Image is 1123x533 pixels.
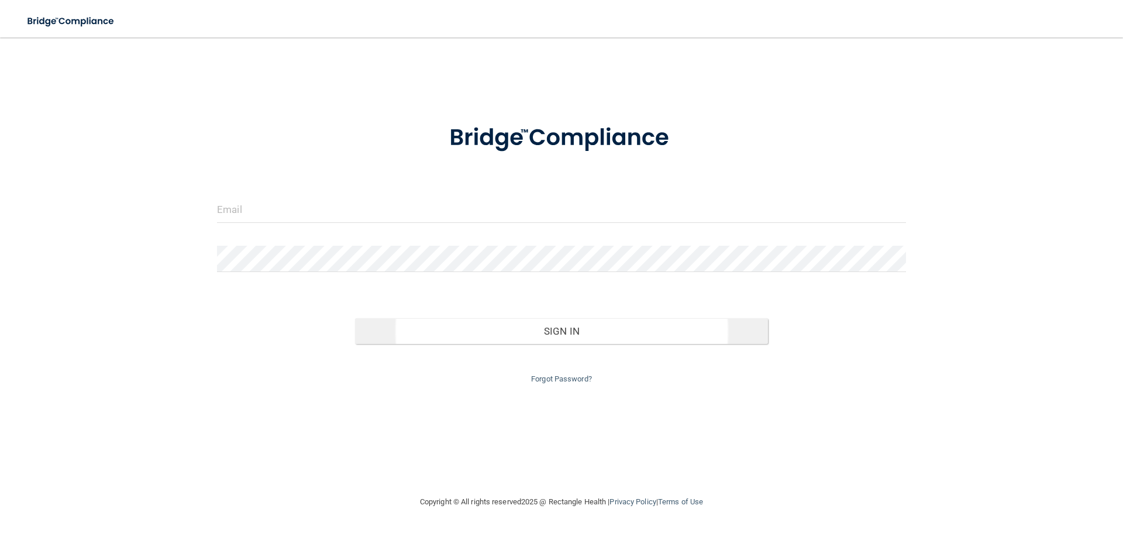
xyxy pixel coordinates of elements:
[348,483,775,521] div: Copyright © All rights reserved 2025 @ Rectangle Health | |
[425,108,698,169] img: bridge_compliance_login_screen.278c3ca4.svg
[355,318,769,344] button: Sign In
[18,9,125,33] img: bridge_compliance_login_screen.278c3ca4.svg
[921,450,1109,497] iframe: Drift Widget Chat Controller
[609,497,656,506] a: Privacy Policy
[531,374,592,383] a: Forgot Password?
[217,197,906,223] input: Email
[658,497,703,506] a: Terms of Use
